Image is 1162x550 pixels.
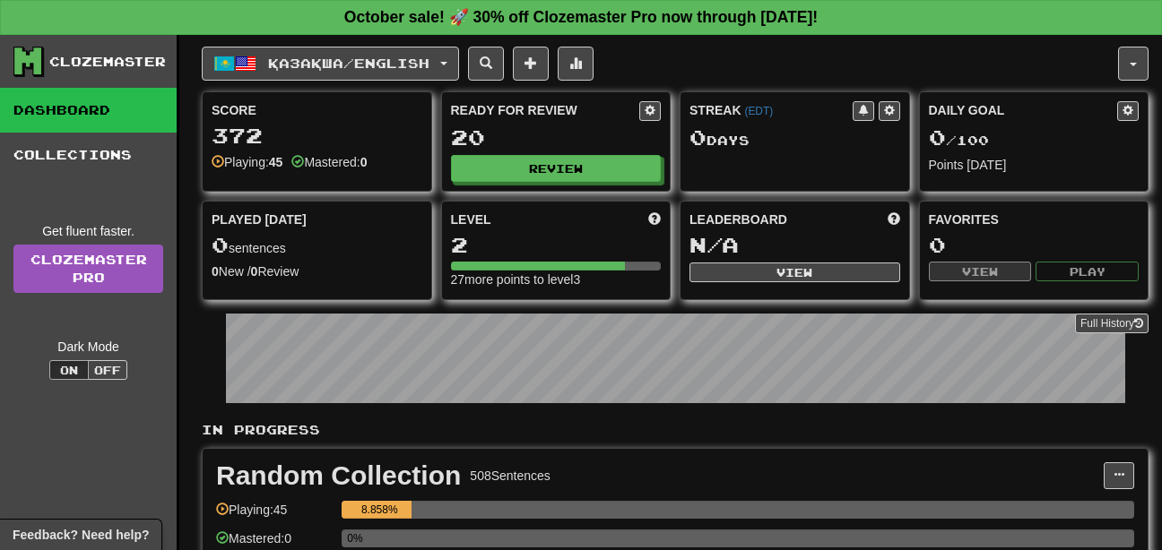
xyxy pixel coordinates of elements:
span: Leaderboard [689,211,787,228]
strong: 0 [251,264,258,279]
strong: October sale! 🚀 30% off Clozemaster Pro now through [DATE]! [344,8,818,26]
span: This week in points, UTC [888,211,900,228]
div: Ready for Review [451,101,640,119]
strong: 45 [269,155,283,169]
a: (EDT) [744,105,773,117]
div: New / Review [212,262,422,280]
div: Clozemaster [49,53,166,71]
span: 0 [929,125,946,150]
div: Playing: [212,153,282,171]
span: 0 [212,232,229,257]
button: View [689,262,900,282]
div: Score [212,101,422,119]
div: Day s [689,126,900,150]
div: Points [DATE] [929,156,1140,174]
div: 2 [451,234,662,256]
div: sentences [212,234,422,257]
div: Get fluent faster. [13,222,163,240]
span: 0 [689,125,707,150]
button: View [929,262,1032,281]
strong: 0 [360,155,368,169]
button: On [49,360,89,380]
span: Level [451,211,491,228]
span: / 100 [929,133,989,148]
div: Dark Mode [13,338,163,356]
span: N/A [689,232,739,257]
div: Mastered: [291,153,367,171]
div: 8.858% [347,501,412,519]
p: In Progress [202,421,1149,439]
div: Daily Goal [929,101,1118,121]
div: 27 more points to level 3 [451,271,662,288]
div: 372 [212,125,422,147]
button: More stats [558,47,594,81]
button: Review [451,155,662,182]
div: Playing: 45 [216,501,333,530]
button: Add sentence to collection [513,47,549,81]
div: 0 [929,234,1140,256]
strong: 0 [212,264,219,279]
button: Play [1036,262,1139,281]
button: Қазақша/English [202,47,459,81]
button: Full History [1075,314,1149,333]
div: Random Collection [216,462,461,489]
button: Search sentences [468,47,504,81]
div: Favorites [929,211,1140,228]
div: Streak [689,101,853,119]
div: 508 Sentences [470,467,551,485]
div: 20 [451,126,662,149]
span: Played [DATE] [212,211,307,228]
a: ClozemasterPro [13,245,163,293]
span: Open feedback widget [13,526,149,544]
span: Score more points to level up [648,211,661,228]
button: Off [88,360,127,380]
span: Қазақша / English [268,56,429,71]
